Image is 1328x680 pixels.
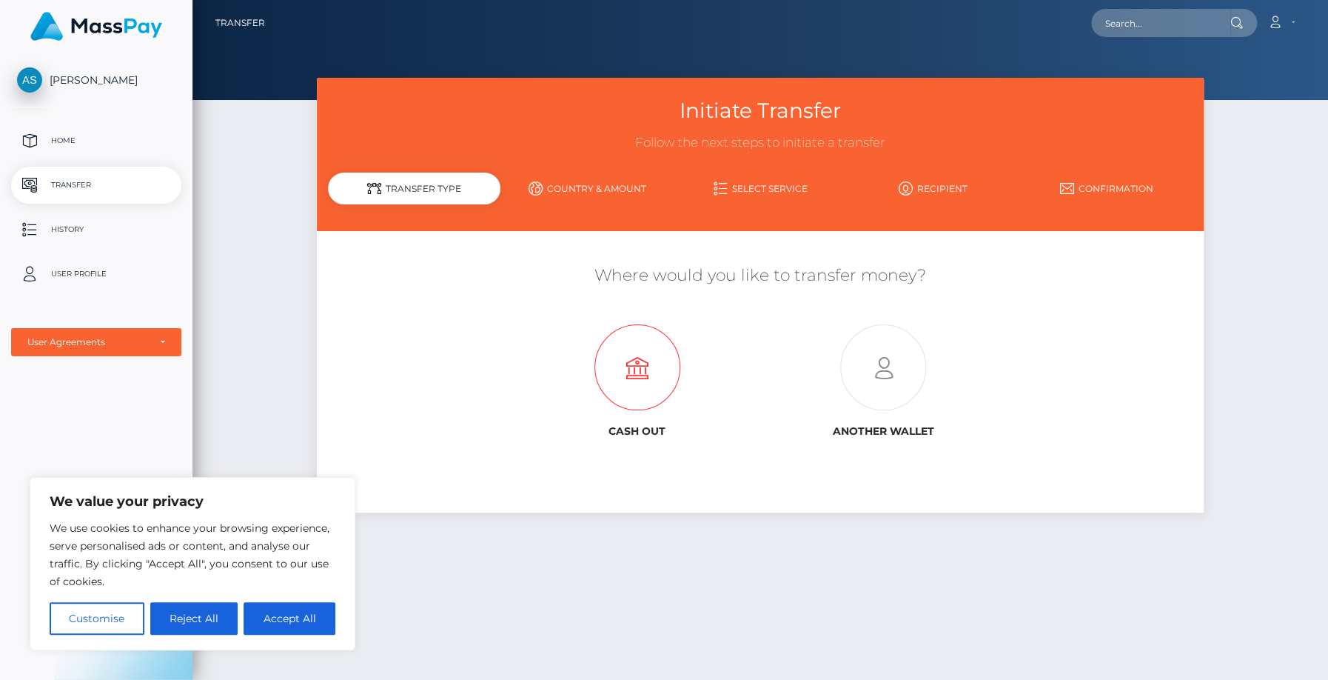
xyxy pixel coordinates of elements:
[50,493,335,510] p: We value your privacy
[30,12,162,41] img: MassPay
[244,602,335,635] button: Accept All
[847,176,1020,201] a: Recipient
[30,477,355,650] div: We value your privacy
[11,211,181,248] a: History
[11,328,181,356] button: User Agreements
[50,602,144,635] button: Customise
[150,602,238,635] button: Reject All
[674,176,847,201] a: Select Service
[328,173,501,204] div: Transfer Type
[17,219,175,241] p: History
[11,122,181,159] a: Home
[11,167,181,204] a: Transfer
[1019,176,1193,201] a: Confirmation
[328,134,1193,152] h3: Follow the next steps to initiate a transfer
[1091,9,1230,37] input: Search...
[17,263,175,285] p: User Profile
[11,256,181,293] a: User Profile
[328,264,1193,287] h5: Where would you like to transfer money?
[215,7,265,39] a: Transfer
[50,519,335,590] p: We use cookies to enhance your browsing experience, serve personalised ads or content, and analys...
[17,174,175,196] p: Transfer
[771,425,996,438] h6: Another wallet
[500,176,674,201] a: Country & Amount
[328,96,1193,125] h3: Initiate Transfer
[525,425,749,438] h6: Cash out
[27,336,149,348] div: User Agreements
[11,73,181,87] span: [PERSON_NAME]
[17,130,175,152] p: Home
